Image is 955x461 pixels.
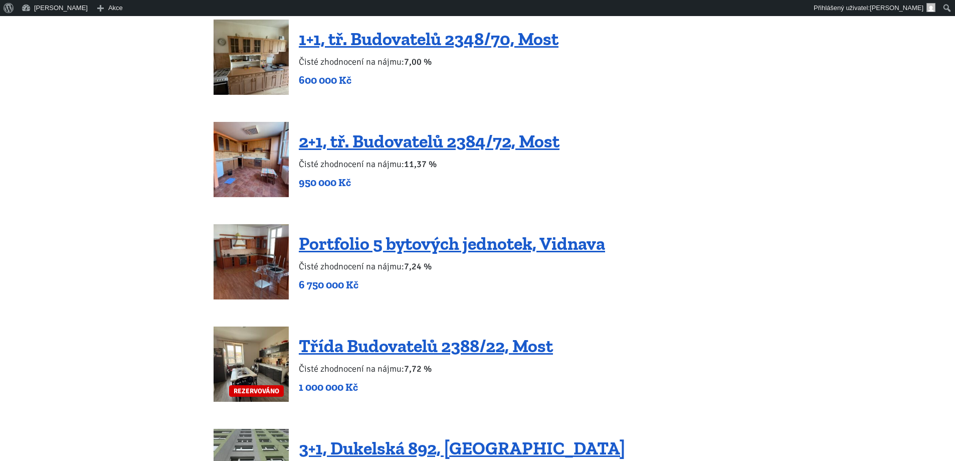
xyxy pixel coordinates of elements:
b: 7,72 % [404,363,432,374]
p: Čisté zhodnocení na nájmu: [299,55,558,69]
span: REZERVOVÁNO [229,385,284,397]
p: Čisté zhodnocení na nájmu: [299,362,553,376]
b: 7,24 % [404,261,432,272]
p: Čisté zhodnocení na nájmu: [299,259,605,273]
b: 7,00 % [404,56,432,67]
a: 2+1, tř. Budovatelů 2384/72, Most [299,130,559,152]
p: Čisté zhodnocení na nájmu: [299,157,559,171]
b: 11,37 % [404,159,437,170]
p: 1 000 000 Kč [299,380,553,394]
a: 3+1, Dukelská 892, [GEOGRAPHIC_DATA] [299,437,625,459]
a: REZERVOVÁNO [214,327,289,402]
p: 600 000 Kč [299,73,558,87]
span: [PERSON_NAME] [870,4,923,12]
a: Portfolio 5 bytových jednotek, Vidnava [299,233,605,254]
a: Třída Budovatelů 2388/22, Most [299,335,553,357]
p: 950 000 Kč [299,176,559,190]
a: 1+1, tř. Budovatelů 2348/70, Most [299,28,558,50]
p: 6 750 000 Kč [299,278,605,292]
